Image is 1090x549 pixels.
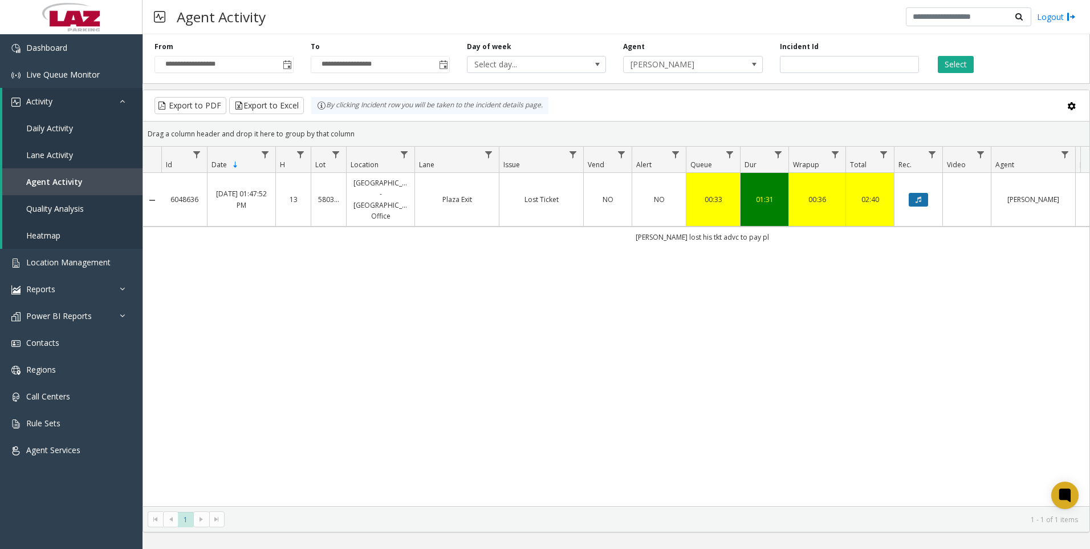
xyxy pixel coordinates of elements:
label: Incident Id [780,42,819,52]
span: Id [166,160,172,169]
span: Daily Activity [26,123,73,134]
img: infoIcon.svg [317,101,326,110]
a: NO [639,194,679,205]
span: Call Centers [26,391,70,402]
a: Wrapup Filter Menu [828,147,843,162]
span: Total [850,160,867,169]
span: Issue [503,160,520,169]
a: Lost Ticket [506,194,576,205]
img: 'icon' [11,259,21,268]
a: Logout [1037,11,1076,23]
a: Rec. Filter Menu [925,147,940,162]
a: Id Filter Menu [189,147,205,162]
span: Agent Services [26,445,80,455]
a: Activity [2,88,143,115]
span: Select day... [467,56,578,72]
a: Issue Filter Menu [566,147,581,162]
span: Regions [26,364,56,375]
a: 13 [283,194,304,205]
a: Plaza Exit [422,194,492,205]
button: Select [938,56,974,73]
a: NO [591,194,625,205]
span: Reports [26,284,55,294]
a: Heatmap [2,222,143,249]
img: 'icon' [11,446,21,455]
a: Quality Analysis [2,195,143,222]
a: Total Filter Menu [876,147,892,162]
img: logout [1067,11,1076,23]
a: Lane Activity [2,142,143,168]
a: Lot Filter Menu [328,147,344,162]
a: [DATE] 01:47:52 PM [214,188,269,210]
a: 00:33 [693,194,733,205]
img: 'icon' [11,71,21,80]
a: [GEOGRAPHIC_DATA] - [GEOGRAPHIC_DATA] Office [353,177,408,221]
span: Dashboard [26,42,67,53]
img: 'icon' [11,285,21,294]
span: Activity [26,96,52,107]
span: Dur [745,160,757,169]
div: Drag a column header and drop it here to group by that column [143,124,1089,144]
a: Agent Activity [2,168,143,195]
div: By clicking Incident row you will be taken to the incident details page. [311,97,548,114]
span: Contacts [26,337,59,348]
a: Alert Filter Menu [668,147,684,162]
img: 'icon' [11,98,21,107]
a: Queue Filter Menu [722,147,738,162]
a: Dur Filter Menu [771,147,786,162]
img: 'icon' [11,366,21,375]
div: 00:36 [796,194,839,205]
img: 'icon' [11,44,21,53]
span: Lane Activity [26,150,73,160]
button: Export to Excel [229,97,304,114]
span: Agent [995,160,1014,169]
a: 580368 [318,194,339,205]
a: Daily Activity [2,115,143,142]
span: Queue [690,160,712,169]
span: Lot [315,160,326,169]
span: H [280,160,285,169]
a: 6048636 [168,194,200,205]
span: Video [947,160,966,169]
span: Sortable [231,160,240,169]
a: 01:31 [747,194,782,205]
span: Toggle popup [280,56,293,72]
a: 02:40 [853,194,887,205]
button: Export to PDF [154,97,226,114]
span: Toggle popup [437,56,449,72]
span: Wrapup [793,160,819,169]
span: Location Management [26,257,111,268]
a: Lane Filter Menu [481,147,497,162]
label: To [311,42,320,52]
span: Rec. [898,160,912,169]
h3: Agent Activity [171,3,271,31]
span: Live Queue Monitor [26,69,100,80]
span: Quality Analysis [26,203,84,214]
span: Lane [419,160,434,169]
span: Rule Sets [26,418,60,429]
span: [PERSON_NAME] [624,56,734,72]
label: Agent [623,42,645,52]
span: Alert [636,160,652,169]
span: Agent Activity [26,176,83,187]
span: NO [603,195,613,204]
img: 'icon' [11,419,21,429]
a: Vend Filter Menu [614,147,629,162]
img: 'icon' [11,393,21,402]
span: Vend [588,160,604,169]
img: pageIcon [154,3,165,31]
a: Video Filter Menu [973,147,989,162]
span: Date [212,160,227,169]
div: Data table [143,147,1089,506]
a: Location Filter Menu [397,147,412,162]
a: Date Filter Menu [258,147,273,162]
span: Power BI Reports [26,310,92,321]
span: Heatmap [26,230,60,241]
span: Page 1 [178,512,193,527]
a: Agent Filter Menu [1058,147,1073,162]
kendo-pager-info: 1 - 1 of 1 items [231,515,1078,524]
img: 'icon' [11,312,21,321]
